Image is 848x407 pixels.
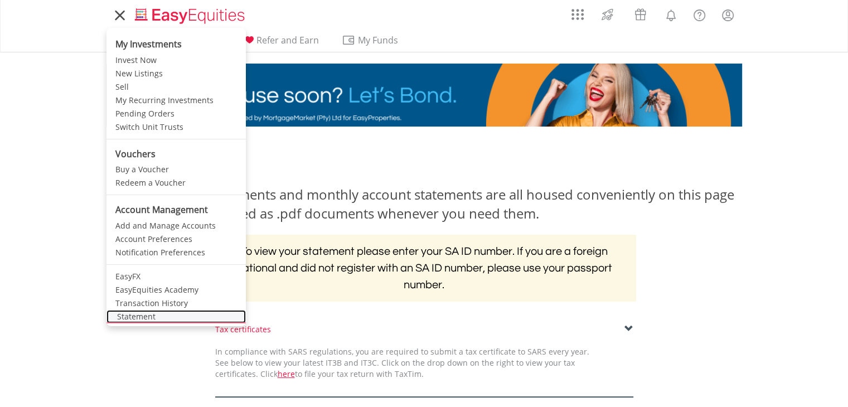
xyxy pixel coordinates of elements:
a: Switch Unit Trusts [106,120,246,134]
div: Tax certificates [215,324,633,335]
a: Buy a Voucher [106,163,246,176]
a: My Recurring Investments [106,94,246,107]
span: My Funds [342,33,415,47]
a: Redeem a Voucher [106,176,246,190]
span: Refer and Earn [256,34,319,46]
div: Your annual tax statements and monthly account statements are all housed conveniently on this pag... [106,185,742,224]
h2: To view your statement please enter your SA ID number. If you are a foreign national and did not ... [212,235,636,302]
a: My Profile [714,3,742,27]
img: thrive-v2.svg [598,6,617,23]
a: New Listings [106,67,246,80]
a: Statement [106,310,246,323]
a: EasyFX [106,270,246,283]
a: Notification Preferences [106,246,246,259]
img: vouchers-v2.svg [631,6,650,23]
img: grid-menu-icon.svg [571,8,584,21]
a: Transaction History [106,297,246,310]
li: My Investments [106,31,246,54]
img: EasyMortage Promotion Banner [106,64,742,127]
span: Click to file your tax return with TaxTim. [260,369,424,379]
a: Add and Manage Accounts [106,219,246,232]
a: Notifications [657,3,685,25]
a: Home page [130,3,249,25]
a: Account Preferences [106,232,246,246]
img: EasyEquities_Logo.png [133,7,249,25]
a: Invest Now [106,54,246,67]
a: Sell [106,80,246,94]
a: AppsGrid [564,3,591,21]
a: Refer and Earn [238,35,323,52]
li: Vouchers [106,144,246,163]
a: here [278,369,295,379]
a: FAQ's and Support [685,3,714,25]
span: In compliance with SARS regulations, you are required to submit a tax certificate to SARS every y... [215,346,589,379]
a: Vouchers [624,3,657,23]
a: EasyEquities Academy [106,283,246,297]
a: Pending Orders [106,107,246,120]
li: Account Management [106,200,246,219]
